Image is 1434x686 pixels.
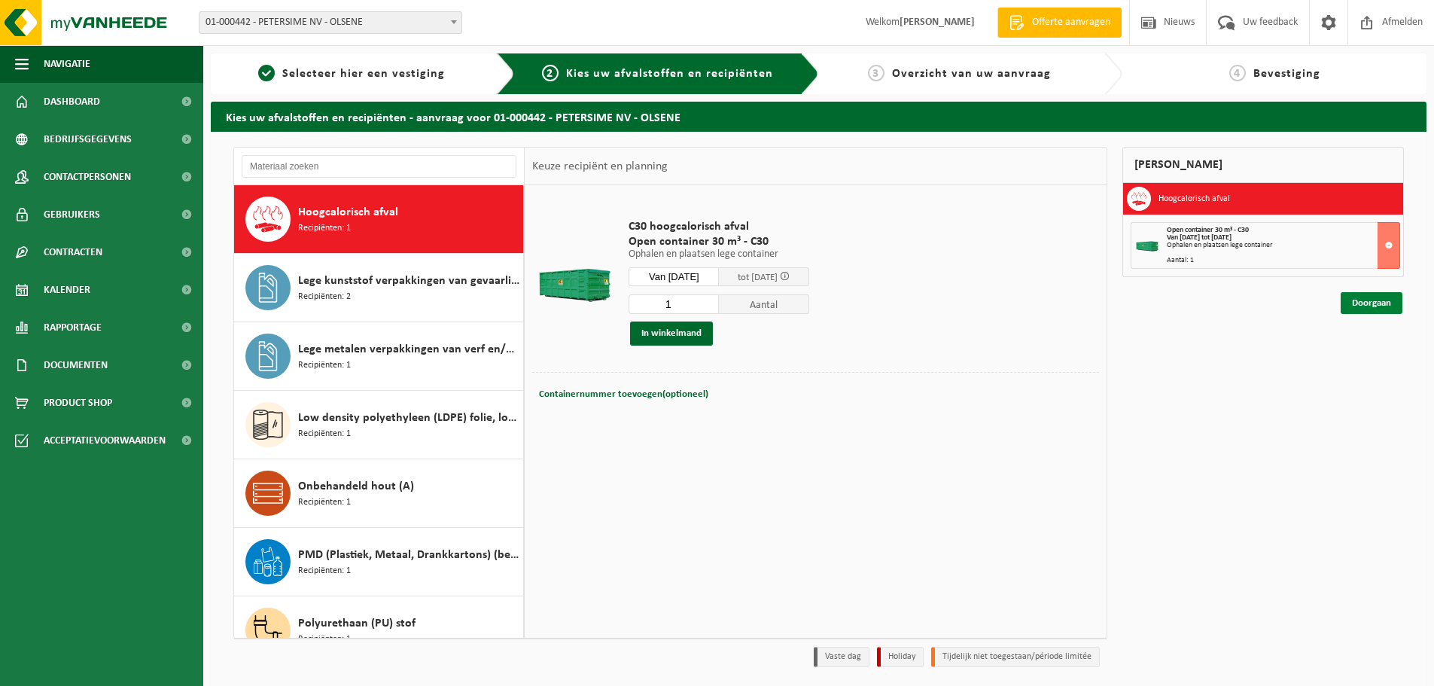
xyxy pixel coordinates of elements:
[44,83,100,120] span: Dashboard
[211,102,1426,131] h2: Kies uw afvalstoffen en recipiënten - aanvraag voor 01-000442 - PETERSIME NV - OLSENE
[738,273,778,282] span: tot [DATE]
[900,17,975,28] strong: [PERSON_NAME]
[298,221,351,236] span: Recipiënten: 1
[1253,68,1320,80] span: Bevestiging
[1028,15,1114,30] span: Offerte aanvragen
[298,427,351,441] span: Recipiënten: 1
[234,528,524,596] button: PMD (Plastiek, Metaal, Drankkartons) (bedrijven) Recipiënten: 1
[931,647,1100,667] li: Tijdelijk niet toegestaan/période limitée
[298,409,519,427] span: Low density polyethyleen (LDPE) folie, los, naturel/gekleurd (80/20)
[242,155,516,178] input: Materiaal zoeken
[298,495,351,510] span: Recipiënten: 1
[234,322,524,391] button: Lege metalen verpakkingen van verf en/of inkt (schraapschoon) Recipiënten: 1
[1167,257,1399,264] div: Aantal: 1
[258,65,275,81] span: 1
[629,249,809,260] p: Ophalen en plaatsen lege container
[525,148,675,185] div: Keuze recipiënt en planning
[877,647,924,667] li: Holiday
[997,8,1122,38] a: Offerte aanvragen
[298,272,519,290] span: Lege kunststof verpakkingen van gevaarlijke stoffen
[298,564,351,578] span: Recipiënten: 1
[234,185,524,254] button: Hoogcalorisch afval Recipiënten: 1
[44,271,90,309] span: Kalender
[537,384,710,405] button: Containernummer toevoegen(optioneel)
[298,546,519,564] span: PMD (Plastiek, Metaal, Drankkartons) (bedrijven)
[282,68,445,80] span: Selecteer hier een vestiging
[1341,292,1402,314] a: Doorgaan
[719,294,809,314] span: Aantal
[298,203,398,221] span: Hoogcalorisch afval
[892,68,1051,80] span: Overzicht van uw aanvraag
[1167,233,1232,242] strong: Van [DATE] tot [DATE]
[1158,187,1230,211] h3: Hoogcalorisch afval
[298,358,351,373] span: Recipiënten: 1
[298,614,416,633] span: Polyurethaan (PU) stof
[1229,65,1246,81] span: 4
[629,267,719,286] input: Selecteer datum
[234,459,524,528] button: Onbehandeld hout (A) Recipiënten: 1
[539,389,708,399] span: Containernummer toevoegen(optioneel)
[44,120,132,158] span: Bedrijfsgegevens
[234,596,524,665] button: Polyurethaan (PU) stof Recipiënten: 1
[298,340,519,358] span: Lege metalen verpakkingen van verf en/of inkt (schraapschoon)
[234,391,524,459] button: Low density polyethyleen (LDPE) folie, los, naturel/gekleurd (80/20) Recipiënten: 1
[44,158,131,196] span: Contactpersonen
[566,68,773,80] span: Kies uw afvalstoffen en recipiënten
[298,477,414,495] span: Onbehandeld hout (A)
[199,11,462,34] span: 01-000442 - PETERSIME NV - OLSENE
[868,65,884,81] span: 3
[298,633,351,647] span: Recipiënten: 1
[44,346,108,384] span: Documenten
[44,233,102,271] span: Contracten
[44,45,90,83] span: Navigatie
[44,309,102,346] span: Rapportage
[542,65,559,81] span: 2
[629,234,809,249] span: Open container 30 m³ - C30
[630,322,713,346] button: In winkelmand
[44,384,112,422] span: Product Shop
[1122,147,1404,183] div: [PERSON_NAME]
[199,12,461,33] span: 01-000442 - PETERSIME NV - OLSENE
[1167,226,1249,234] span: Open container 30 m³ - C30
[1167,242,1399,249] div: Ophalen en plaatsen lege container
[814,647,869,667] li: Vaste dag
[629,219,809,234] span: C30 hoogcalorisch afval
[44,422,166,459] span: Acceptatievoorwaarden
[298,290,351,304] span: Recipiënten: 2
[234,254,524,322] button: Lege kunststof verpakkingen van gevaarlijke stoffen Recipiënten: 2
[218,65,485,83] a: 1Selecteer hier een vestiging
[44,196,100,233] span: Gebruikers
